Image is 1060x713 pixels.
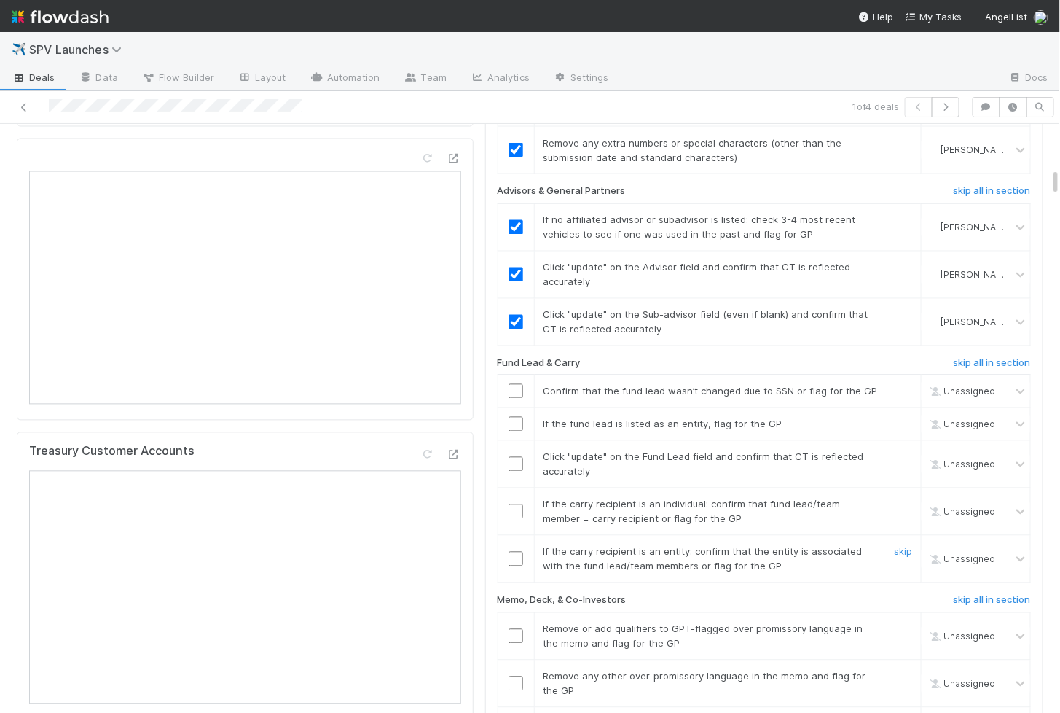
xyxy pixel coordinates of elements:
[298,67,392,90] a: Automation
[498,595,627,607] h6: Memo, Deck, & Co-Investors
[927,459,996,470] span: Unassigned
[543,309,868,335] span: Click "update" on the Sub-advisor field (even if blank) and confirm that CT is reflected accurately
[541,67,621,90] a: Settings
[543,137,842,163] span: Remove any extra numbers or special characters (other than the submission date and standard chara...
[543,623,863,650] span: Remove or add qualifiers to GPT-flagged over promissory language in the memo and flag for the GP
[543,451,864,478] span: Click "update" on the Fund Lead field and confirm that CT is reflected accurately
[954,358,1031,370] h6: skip all in section
[954,595,1031,612] a: skip all in section
[927,269,939,281] img: avatar_aa70801e-8de5-4477-ab9d-eb7c67de69c1.png
[392,67,458,90] a: Team
[927,554,996,565] span: Unassigned
[130,67,226,90] a: Flow Builder
[941,145,1013,156] span: [PERSON_NAME]
[1034,10,1048,25] img: avatar_aa70801e-8de5-4477-ab9d-eb7c67de69c1.png
[67,67,130,90] a: Data
[12,70,55,85] span: Deals
[927,419,996,430] span: Unassigned
[543,499,841,525] span: If the carry recipient is an individual: confirm that fund lead/team member = carry recipient or ...
[29,445,195,459] h5: Treasury Customer Accounts
[12,4,109,29] img: logo-inverted-e16ddd16eac7371096b0.svg
[858,9,893,24] div: Help
[986,11,1028,23] span: AngelList
[29,42,129,57] span: SPV Launches
[927,631,996,642] span: Unassigned
[927,144,939,156] img: avatar_aa70801e-8de5-4477-ab9d-eb7c67de69c1.png
[498,186,626,198] h6: Advisors & General Partners
[954,358,1031,375] a: skip all in section
[997,67,1060,90] a: Docs
[954,186,1031,198] h6: skip all in section
[226,67,298,90] a: Layout
[927,386,996,397] span: Unassigned
[543,386,878,397] span: Confirm that the fund lead wasn’t changed due to SSN or flag for the GP
[498,358,581,370] h6: Fund Lead & Carry
[941,222,1013,233] span: [PERSON_NAME]
[543,671,866,697] span: Remove any other over-promissory language in the memo and flag for the GP
[894,546,912,558] a: skip
[543,214,856,241] span: If no affiliated advisor or subadvisor is listed: check 3-4 most recent vehicles to see if one wa...
[543,546,863,572] span: If the carry recipient is an entity: confirm that the entity is associated with the fund lead/tea...
[458,67,541,90] a: Analytics
[543,418,782,430] span: If the fund lead is listed as an entity, flag for the GP
[941,270,1013,281] span: [PERSON_NAME]
[954,595,1031,607] h6: skip all in section
[852,99,899,114] span: 1 of 4 deals
[927,507,996,518] span: Unassigned
[927,222,939,233] img: avatar_aa70801e-8de5-4477-ab9d-eb7c67de69c1.png
[905,9,962,24] a: My Tasks
[941,317,1013,328] span: [PERSON_NAME]
[954,186,1031,203] a: skip all in section
[927,679,996,690] span: Unassigned
[543,262,851,288] span: Click "update" on the Advisor field and confirm that CT is reflected accurately
[927,316,939,328] img: avatar_aa70801e-8de5-4477-ab9d-eb7c67de69c1.png
[12,43,26,55] span: ✈️
[141,70,214,85] span: Flow Builder
[905,11,962,23] span: My Tasks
